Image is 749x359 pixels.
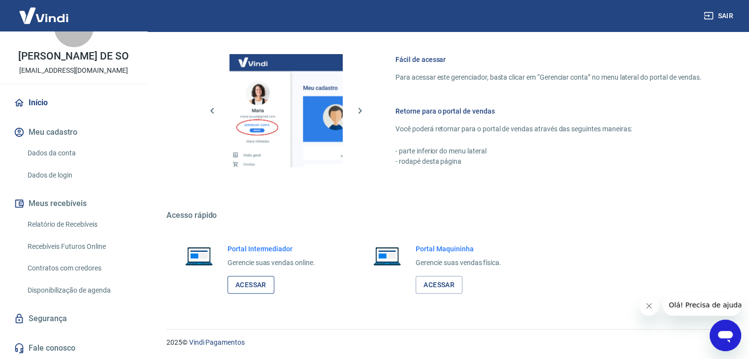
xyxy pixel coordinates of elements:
p: - rodapé desta página [395,156,702,167]
a: Início [12,92,135,114]
button: Sair [702,7,737,25]
h6: Portal Intermediador [228,244,315,254]
a: Fale conosco [12,337,135,359]
img: Imagem de um notebook aberto [366,244,408,268]
a: Disponibilização de agenda [24,280,135,300]
h6: Portal Maquininha [416,244,501,254]
a: Vindi Pagamentos [189,338,245,346]
p: Para acessar este gerenciador, basta clicar em “Gerenciar conta” no menu lateral do portal de ven... [395,72,702,83]
a: Relatório de Recebíveis [24,214,135,235]
p: Gerencie suas vendas online. [228,258,315,268]
p: Gerencie suas vendas física. [416,258,501,268]
img: Imagem da dashboard mostrando o botão de gerenciar conta na sidebar no lado esquerdo [229,54,343,167]
button: Meus recebíveis [12,193,135,214]
p: [PERSON_NAME] DE SO [18,51,129,61]
h5: Acesso rápido [166,210,725,220]
p: Você poderá retornar para o portal de vendas através das seguintes maneiras: [395,124,702,134]
iframe: Botão para abrir a janela de mensagens [710,320,741,351]
h6: Retorne para o portal de vendas [395,106,702,116]
p: [EMAIL_ADDRESS][DOMAIN_NAME] [19,65,128,76]
img: Vindi [12,0,76,30]
p: 2025 © [166,337,725,348]
a: Dados de login [24,165,135,185]
a: Contratos com credores [24,258,135,278]
a: Acessar [228,276,274,294]
iframe: Mensagem da empresa [663,294,741,316]
a: Acessar [416,276,462,294]
img: Imagem de um notebook aberto [178,244,220,268]
a: Dados da conta [24,143,135,163]
h6: Fácil de acessar [395,55,702,64]
span: Olá! Precisa de ajuda? [6,7,83,15]
a: Recebíveis Futuros Online [24,237,135,257]
a: Segurança [12,308,135,329]
button: Meu cadastro [12,121,135,143]
iframe: Fechar mensagem [639,296,659,316]
p: - parte inferior do menu lateral [395,146,702,156]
